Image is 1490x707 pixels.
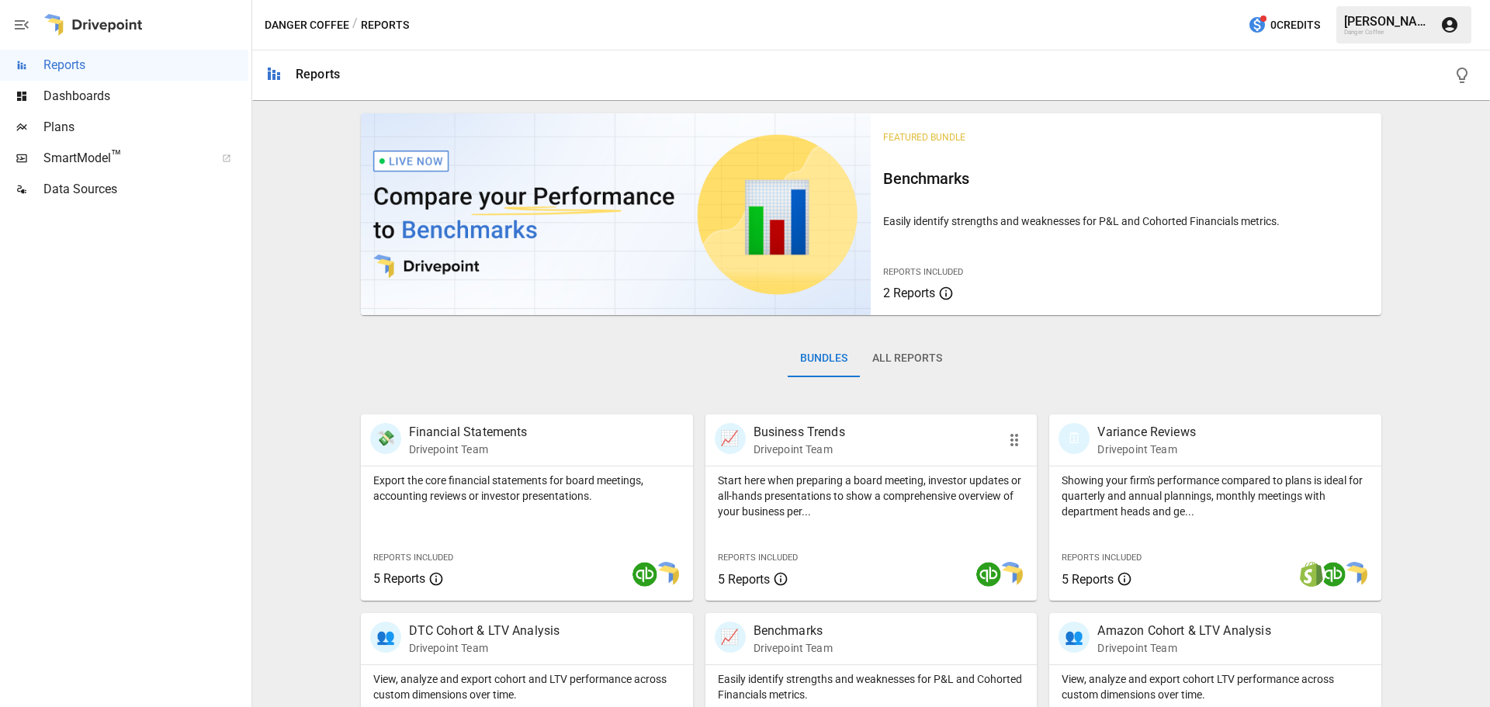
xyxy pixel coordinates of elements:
[754,640,833,656] p: Drivepoint Team
[715,423,746,454] div: 📈
[1062,671,1369,702] p: View, analyze and export cohort LTV performance across custom dimensions over time.
[1321,562,1346,587] img: quickbooks
[373,571,425,586] span: 5 Reports
[370,423,401,454] div: 💸
[352,16,358,35] div: /
[883,267,963,277] span: Reports Included
[788,340,860,377] button: Bundles
[373,671,681,702] p: View, analyze and export cohort and LTV performance across custom dimensions over time.
[296,67,340,81] div: Reports
[1270,16,1320,35] span: 0 Credits
[754,442,845,457] p: Drivepoint Team
[111,147,122,166] span: ™
[883,213,1369,229] p: Easily identify strengths and weaknesses for P&L and Cohorted Financials metrics.
[754,622,833,640] p: Benchmarks
[1059,423,1090,454] div: 🗓
[754,423,845,442] p: Business Trends
[43,56,248,75] span: Reports
[883,166,1369,191] h6: Benchmarks
[1344,14,1431,29] div: [PERSON_NAME]
[409,640,560,656] p: Drivepoint Team
[43,180,248,199] span: Data Sources
[265,16,349,35] button: Danger Coffee
[370,622,401,653] div: 👥
[409,442,528,457] p: Drivepoint Team
[1062,553,1142,563] span: Reports Included
[883,132,965,143] span: Featured Bundle
[715,622,746,653] div: 📈
[1344,29,1431,36] div: Danger Coffee
[43,149,205,168] span: SmartModel
[43,87,248,106] span: Dashboards
[409,622,560,640] p: DTC Cohort & LTV Analysis
[1062,473,1369,519] p: Showing your firm's performance compared to plans is ideal for quarterly and annual plannings, mo...
[1097,442,1195,457] p: Drivepoint Team
[1097,640,1270,656] p: Drivepoint Team
[718,572,770,587] span: 5 Reports
[718,553,798,563] span: Reports Included
[1097,423,1195,442] p: Variance Reviews
[1097,622,1270,640] p: Amazon Cohort & LTV Analysis
[1062,572,1114,587] span: 5 Reports
[718,671,1025,702] p: Easily identify strengths and weaknesses for P&L and Cohorted Financials metrics.
[409,423,528,442] p: Financial Statements
[654,562,679,587] img: smart model
[632,562,657,587] img: quickbooks
[998,562,1023,587] img: smart model
[1059,622,1090,653] div: 👥
[883,286,935,300] span: 2 Reports
[1343,562,1367,587] img: smart model
[373,473,681,504] p: Export the core financial statements for board meetings, accounting reviews or investor presentat...
[373,553,453,563] span: Reports Included
[361,113,871,315] img: video thumbnail
[1242,11,1326,40] button: 0Credits
[1299,562,1324,587] img: shopify
[718,473,1025,519] p: Start here when preparing a board meeting, investor updates or all-hands presentations to show a ...
[860,340,955,377] button: All Reports
[43,118,248,137] span: Plans
[976,562,1001,587] img: quickbooks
